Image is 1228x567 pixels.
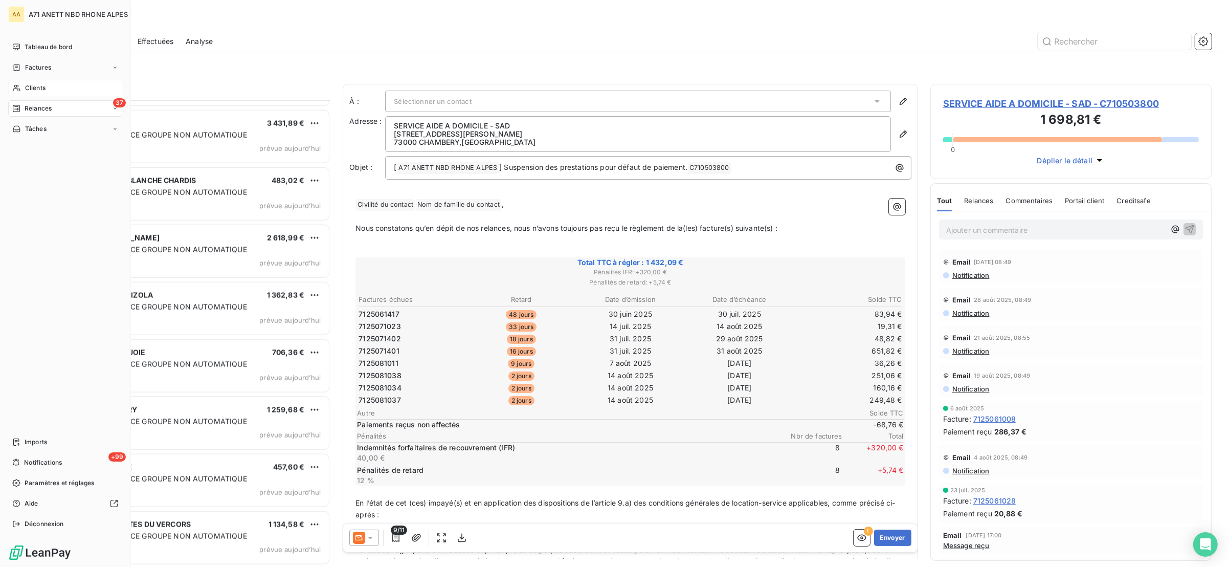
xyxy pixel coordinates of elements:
[951,467,990,475] span: Notification
[358,294,466,305] th: Factures échues
[1193,532,1218,557] div: Open Intercom Messenger
[359,383,401,393] span: 7125081034
[349,163,372,171] span: Objet :
[952,334,971,342] span: Email
[951,309,990,317] span: Notification
[685,321,793,332] td: 14 août 2025
[25,499,38,508] span: Aide
[394,130,882,138] p: [STREET_ADDRESS][PERSON_NAME]
[25,63,51,72] span: Factures
[943,495,971,506] span: Facture :
[966,532,1002,538] span: [DATE] 17:00
[576,309,684,320] td: 30 juin 2025
[259,488,321,496] span: prévue aujourd’hui
[952,453,971,462] span: Email
[576,294,684,305] th: Date d’émission
[267,405,305,414] span: 1 259,68 €
[359,334,401,344] span: 7125071402
[259,144,321,152] span: prévue aujourd’hui
[359,309,399,319] span: 7125061417
[356,199,415,211] span: Civilité du contact
[8,6,25,23] div: AA
[357,278,904,287] span: Pénalités de retard : + 5,74 €
[259,316,321,324] span: prévue aujourd’hui
[507,335,536,344] span: 18 jours
[357,409,842,417] span: Autre
[943,426,992,437] span: Paiement reçu
[25,438,47,447] span: Imports
[394,163,396,171] span: [
[73,360,247,368] span: PLAN DE RELANCE GROUPE NON AUTOMATIQUE
[267,291,305,299] span: 1 362,83 €
[937,197,952,205] span: Tout
[994,426,1026,437] span: 286,37 €
[73,417,247,426] span: PLAN DE RELANCE GROUPE NON AUTOMATIQUE
[688,162,731,174] span: C710503800
[506,322,537,332] span: 33 jours
[943,508,992,519] span: Paiement reçu
[357,420,840,430] span: Paiements reçus non affectés
[1034,155,1108,166] button: Déplier le détail
[974,259,1012,265] span: [DATE] 08:49
[108,452,126,462] span: +99
[267,233,305,242] span: 2 618,99 €
[416,199,501,211] span: Nom de famille du contact
[685,345,793,357] td: 31 août 2025
[391,526,408,535] span: 9/11
[943,111,1199,131] h3: 1 698,81 €
[576,333,684,344] td: 31 juil. 2025
[1037,155,1093,166] span: Déplier le détail
[357,475,777,486] p: 12 %
[25,42,72,52] span: Tableau de bord
[794,309,902,320] td: 83,94 €
[952,372,971,380] span: Email
[794,333,902,344] td: 48,82 €
[467,294,575,305] th: Retard
[394,122,882,130] p: SERVICE AIDE A DOMICILE - SAD
[685,370,793,381] td: [DATE]
[359,358,398,368] span: 7125081011
[842,420,904,430] span: -68,76 €
[951,385,990,393] span: Notification
[269,520,305,529] span: 1 134,58 €
[357,432,781,440] span: Pénalités
[508,396,534,405] span: 2 jours
[781,432,842,440] span: Nbr de factures
[113,98,126,107] span: 37
[842,432,904,440] span: Total
[259,202,321,210] span: prévue aujourd’hui
[950,405,985,411] span: 6 août 2025
[508,384,534,393] span: 2 jours
[952,296,971,304] span: Email
[1006,197,1053,205] span: Commentaires
[349,96,385,106] label: À :
[273,463,304,471] span: 457,60 €
[507,347,536,356] span: 16 jours
[355,224,777,232] span: Nous constatons qu’en dépit de nos relances, nous n’avons toujours pas reçu le règlement de la(le...
[943,97,1199,111] span: SERVICE AIDE A DOMICILE - SAD - C710503800
[576,382,684,394] td: 14 août 2025
[8,495,122,512] a: Aide
[974,454,1028,461] span: 4 août 2025, 08:49
[8,544,72,561] img: Logo LeanPay
[974,335,1031,341] span: 21 août 2025, 08:55
[952,258,971,266] span: Email
[267,119,305,127] span: 3 431,89 €
[502,200,504,208] span: ,
[685,395,793,406] td: [DATE]
[779,443,840,463] span: 8
[73,302,247,311] span: PLAN DE RELANCE GROUPE NON AUTOMATIQUE
[951,347,990,355] span: Notification
[73,130,247,139] span: PLAN DE RELANCE GROUPE NON AUTOMATIQUE
[508,372,534,381] span: 2 jours
[359,321,401,332] span: 7125071023
[794,382,902,394] td: 160,16 €
[259,431,321,439] span: prévue aujourd’hui
[842,409,904,417] span: Solde TTC
[272,176,304,185] span: 483,02 €
[357,443,777,453] p: Indemnités forfaitaires de recouvrement (IFR)
[1038,33,1191,50] input: Rechercher
[685,309,793,320] td: 30 juil. 2025
[25,104,52,113] span: Relances
[349,117,382,125] span: Adresse :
